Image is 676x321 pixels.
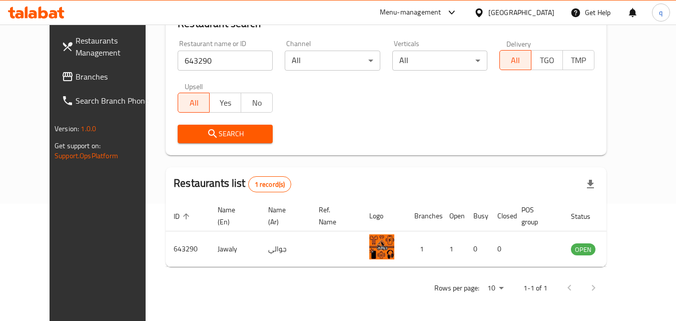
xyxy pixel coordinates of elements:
th: Branches [406,201,441,231]
span: Branches [76,71,155,83]
div: Total records count [248,176,292,192]
a: Support.OpsPlatform [55,149,118,162]
button: All [499,50,531,70]
input: Search for restaurant name or ID.. [178,51,273,71]
button: Search [178,125,273,143]
span: OPEN [571,244,595,255]
label: Upsell [185,83,203,90]
span: Ref. Name [319,204,349,228]
a: Restaurants Management [54,29,163,65]
span: Status [571,210,603,222]
button: TMP [562,50,594,70]
div: All [285,51,380,71]
span: Restaurants Management [76,35,155,59]
span: 1.0.0 [81,122,96,135]
span: Version: [55,122,79,135]
span: All [182,96,206,110]
th: Logo [361,201,406,231]
th: Closed [489,201,513,231]
button: TGO [531,50,563,70]
div: Export file [578,172,602,196]
td: 0 [489,231,513,267]
span: POS group [521,204,551,228]
td: 643290 [166,231,210,267]
span: Yes [214,96,237,110]
img: Jawaly [369,234,394,259]
span: Name (Ar) [268,204,299,228]
h2: Restaurant search [178,16,594,31]
td: 0 [465,231,489,267]
a: Branches [54,65,163,89]
th: Busy [465,201,489,231]
span: No [245,96,269,110]
table: enhanced table [166,201,650,267]
span: Get support on: [55,139,101,152]
td: 1 [406,231,441,267]
p: Rows per page: [434,282,479,294]
div: All [392,51,487,71]
span: TGO [535,53,559,68]
span: Name (En) [218,204,248,228]
span: q [659,7,662,18]
span: Search [186,128,265,140]
div: [GEOGRAPHIC_DATA] [488,7,554,18]
button: No [241,93,273,113]
div: Menu-management [380,7,441,19]
span: All [504,53,527,68]
p: 1-1 of 1 [523,282,547,294]
span: TMP [567,53,590,68]
th: Open [441,201,465,231]
span: 1 record(s) [249,180,291,189]
h2: Restaurants list [174,176,291,192]
button: All [178,93,210,113]
td: Jawaly [210,231,260,267]
div: Rows per page: [483,281,507,296]
a: Search Branch Phone [54,89,163,113]
span: ID [174,210,193,222]
label: Delivery [506,40,531,47]
button: Yes [209,93,241,113]
span: Search Branch Phone [76,95,155,107]
td: 1 [441,231,465,267]
td: جوالي [260,231,311,267]
div: OPEN [571,243,595,255]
